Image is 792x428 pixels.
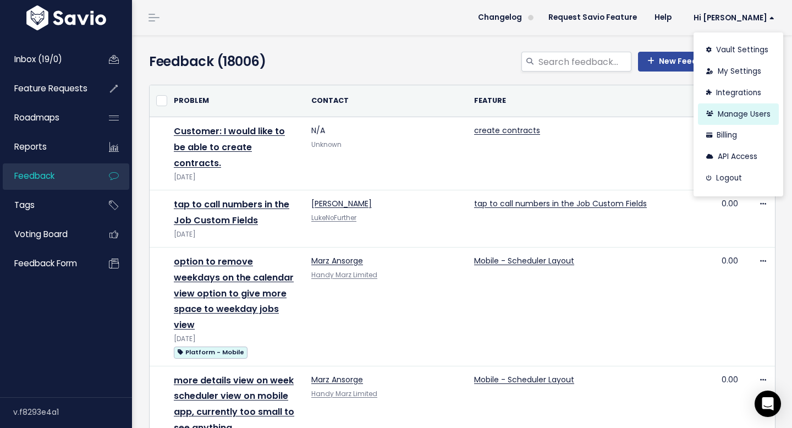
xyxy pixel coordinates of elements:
span: Unknown [311,140,342,149]
a: Help [646,9,680,26]
a: Voting Board [3,222,91,247]
a: Hi [PERSON_NAME] [680,9,783,26]
a: [PERSON_NAME] [311,198,372,209]
a: Marz Ansorge [311,374,363,385]
span: Feature Requests [14,83,87,94]
a: tap to call numbers in the Job Custom Fields [174,198,289,227]
td: 0.00 [695,248,745,366]
th: Feature [468,85,695,117]
a: Marz Ansorge [311,255,363,266]
a: Feature Requests [3,76,91,101]
span: Roadmaps [14,112,59,123]
a: Request Savio Feature [540,9,646,26]
a: My Settings [698,61,779,83]
div: Hi [PERSON_NAME] [694,32,783,196]
h4: Feedback (18006) [149,52,347,72]
a: Vault Settings [698,40,779,61]
td: 0.00 [695,190,745,248]
div: [DATE] [174,229,298,240]
a: Mobile - Scheduler Layout [474,374,574,385]
a: Feedback [3,163,91,189]
a: Roadmaps [3,105,91,130]
div: [DATE] [174,172,298,183]
a: LukeNoFurther [311,213,356,222]
div: [DATE] [174,333,298,345]
a: Reports [3,134,91,160]
td: N/A [305,117,468,190]
a: Logout [698,168,779,189]
input: Search feedback... [537,52,631,72]
span: Inbox (19/0) [14,53,62,65]
img: logo-white.9d6f32f41409.svg [24,6,109,30]
a: Integrations [698,82,779,103]
div: v.f8293e4a1 [13,398,132,426]
th: Contact [305,85,468,117]
a: Platform - Mobile [174,345,248,359]
a: Customer: I would like to be able to create contracts. [174,125,285,169]
span: Platform - Mobile [174,347,248,358]
div: Open Intercom Messenger [755,391,781,417]
a: Feedback form [3,251,91,276]
a: Tags [3,193,91,218]
span: Changelog [478,14,522,21]
span: Reports [14,141,47,152]
a: Inbox (19/0) [3,47,91,72]
a: option to remove weekdays on the calendar view option to give more space to weekday jobs view [174,255,294,331]
a: Handy Marz Limited [311,389,377,398]
th: Problem [167,85,305,117]
a: Manage Users [698,103,779,125]
span: Hi [PERSON_NAME] [694,14,774,22]
a: Billing [698,125,779,146]
span: Feedback form [14,257,77,269]
a: Mobile - Scheduler Layout [474,255,574,266]
a: API Access [698,146,779,168]
span: Feedback [14,170,54,182]
a: New Feedback [638,52,727,72]
span: Tags [14,199,35,211]
span: Voting Board [14,228,68,240]
a: create contracts [474,125,540,136]
a: tap to call numbers in the Job Custom Fields [474,198,647,209]
a: Handy Marz Limited [311,271,377,279]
